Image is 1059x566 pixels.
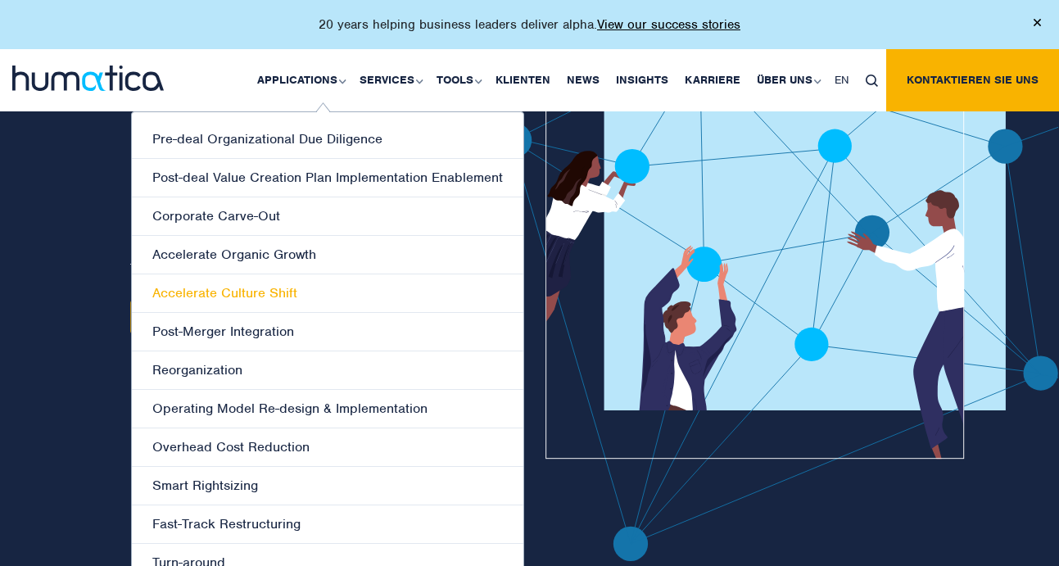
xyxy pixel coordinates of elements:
a: Karriere [677,49,749,111]
img: logo [12,66,164,91]
a: Pre-deal Organizational Due Diligence [132,120,523,159]
a: Klienten [487,49,559,111]
a: Insights [608,49,677,111]
p: Humatica has helped business leaders and private equity sponsors to build organizations to for ov... [130,221,439,275]
a: Kontaktieren Sie uns [886,49,1059,111]
a: Services [351,49,428,111]
a: Accelerate Culture Shift [132,274,523,313]
a: Smart Rightsizing [132,467,523,505]
a: Fast-Track Restructuring [132,505,523,544]
a: View our success stories [597,16,740,33]
a: Reorganization [132,351,523,390]
a: Accelerate Organic Growth [132,236,523,274]
img: search_icon [866,75,878,87]
a: Über uns [749,49,826,111]
span: EN [835,73,849,87]
a: Post-deal Value Creation Plan Implementation Enablement [132,159,523,197]
a: View success stories [130,300,281,334]
p: 20 years helping business leaders deliver alpha. [319,16,740,33]
a: Corporate Carve-Out [132,197,523,236]
a: Applications [249,49,351,111]
a: Operating Model Re-design & Implementation [132,390,523,428]
a: Overhead Cost Reduction [132,428,523,467]
a: Post-Merger Integration [132,313,523,351]
a: News [559,49,608,111]
a: Tools [428,49,487,111]
a: EN [826,49,858,111]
